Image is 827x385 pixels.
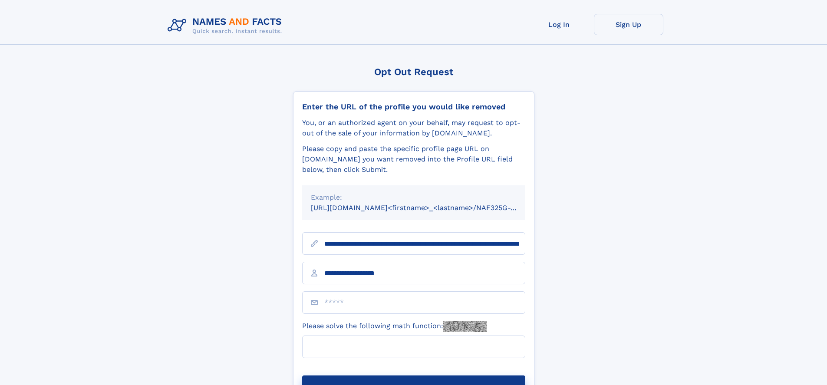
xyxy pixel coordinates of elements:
[311,192,517,203] div: Example:
[164,14,289,37] img: Logo Names and Facts
[524,14,594,35] a: Log In
[302,321,487,332] label: Please solve the following math function:
[302,118,525,138] div: You, or an authorized agent on your behalf, may request to opt-out of the sale of your informatio...
[311,204,542,212] small: [URL][DOMAIN_NAME]<firstname>_<lastname>/NAF325G-xxxxxxxx
[302,144,525,175] div: Please copy and paste the specific profile page URL on [DOMAIN_NAME] you want removed into the Pr...
[302,102,525,112] div: Enter the URL of the profile you would like removed
[594,14,663,35] a: Sign Up
[293,66,534,77] div: Opt Out Request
